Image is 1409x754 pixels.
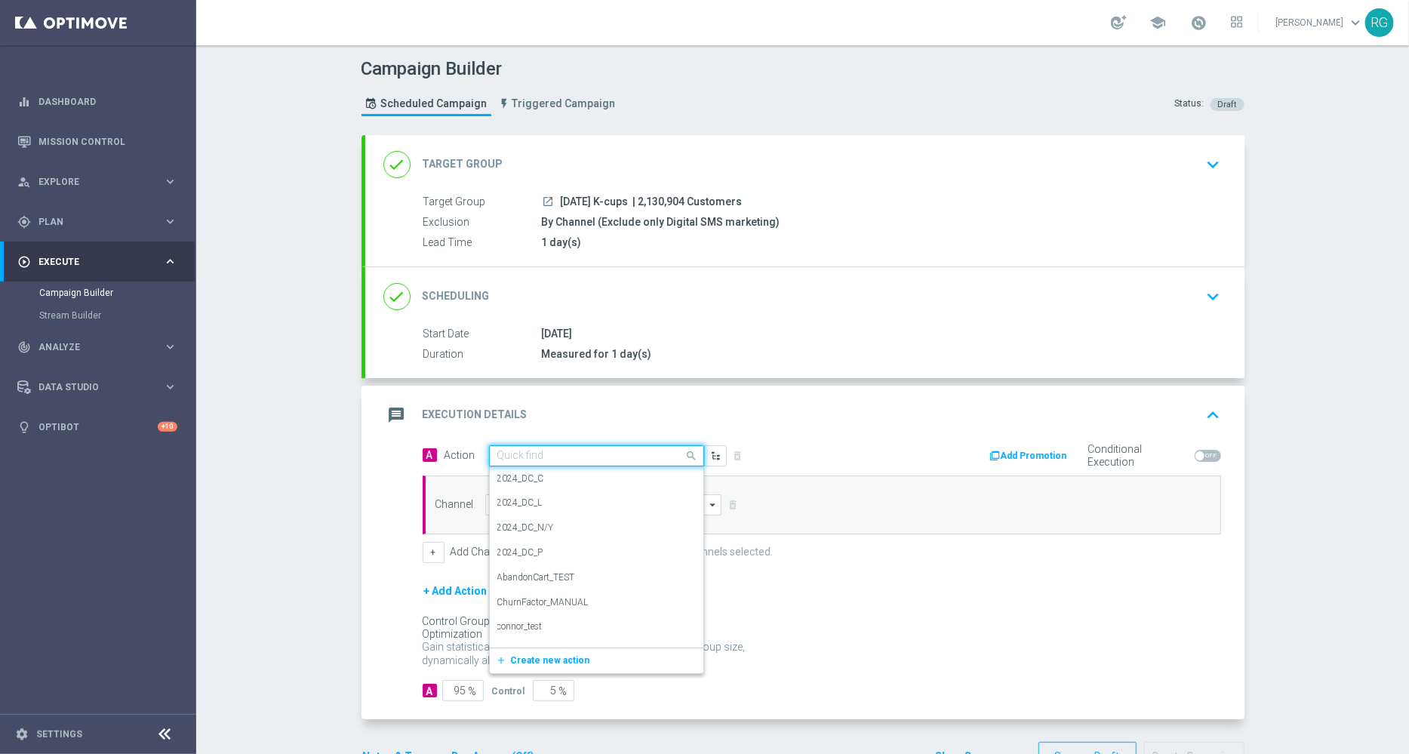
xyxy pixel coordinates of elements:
[15,728,29,741] i: settings
[489,466,704,674] ng-dropdown-panel: Options list
[17,407,177,447] div: Optibot
[423,348,542,362] label: Duration
[17,256,178,268] button: play_circle_outline Execute keyboard_arrow_right
[989,448,1072,464] button: Add Promotion
[423,216,542,229] label: Exclusion
[423,615,549,641] div: Control Group Optimization
[423,684,437,697] div: A
[633,195,743,209] span: | 2,130,904 Customers
[158,422,177,432] div: +10
[17,255,163,269] div: Execute
[1149,14,1166,31] span: school
[497,639,696,664] div: DC_GuestAcct_T2
[17,381,178,393] div: Data Studio keyboard_arrow_right
[17,175,163,189] div: Explore
[497,596,589,609] label: ChurnFactor_MANUAL
[511,655,590,666] span: Create new action
[17,136,178,148] button: Mission Control
[497,620,543,633] label: connor_test
[38,177,163,186] span: Explore
[1211,97,1244,109] colored-tag: Draft
[17,380,163,394] div: Data Studio
[17,215,163,229] div: Plan
[383,402,411,429] i: message
[17,340,31,354] i: track_changes
[497,515,696,540] div: 2024_DC_N/Y
[17,421,178,433] button: lightbulb Optibot +10
[423,195,542,209] label: Target Group
[17,216,178,228] button: gps_fixed Plan keyboard_arrow_right
[497,645,569,658] label: DC_GuestAcct_T2
[561,195,629,209] span: [DATE] K-cups
[542,235,1215,250] div: 1 day(s)
[445,449,475,462] label: Action
[423,236,542,250] label: Lead Time
[38,407,158,447] a: Optibot
[1175,97,1204,111] div: Status:
[1088,443,1189,469] label: Conditional Execution
[423,289,490,303] h2: Scheduling
[497,466,696,491] div: 2024_DC_C
[495,91,620,116] a: Triggered Campaign
[39,309,157,322] a: Stream Builder
[1218,100,1237,109] span: Draft
[163,340,177,354] i: keyboard_arrow_right
[423,408,528,422] h2: Execution Details
[361,91,491,116] a: Scheduled Campaign
[17,82,177,122] div: Dashboard
[542,326,1215,341] div: [DATE]
[497,590,696,615] div: ChurnFactor_MANUAL
[1202,404,1225,426] i: keyboard_arrow_up
[451,546,510,559] label: Add Channel
[17,341,178,353] button: track_changes Analyze keyboard_arrow_right
[492,684,525,697] div: Control
[17,175,31,189] i: person_search
[163,174,177,189] i: keyboard_arrow_right
[497,614,696,639] div: connor_test
[383,283,411,310] i: done
[383,401,1226,429] div: message Execution Details keyboard_arrow_up
[1274,11,1365,34] a: [PERSON_NAME]keyboard_arrow_down
[17,96,178,108] button: equalizer Dashboard
[163,214,177,229] i: keyboard_arrow_right
[383,282,1226,311] div: done Scheduling keyboard_arrow_down
[163,380,177,394] i: keyboard_arrow_right
[490,652,698,669] button: add_newCreate new action
[497,472,544,485] label: 2024_DC_C
[497,540,696,565] div: 2024_DC_P
[38,257,163,266] span: Execute
[423,448,437,462] span: A
[1201,401,1226,429] button: keyboard_arrow_up
[435,498,474,511] label: Channel
[39,304,195,327] div: Stream Builder
[38,383,163,392] span: Data Studio
[39,287,157,299] a: Campaign Builder
[17,420,31,434] i: lightbulb
[163,254,177,269] i: keyboard_arrow_right
[1201,282,1226,311] button: keyboard_arrow_down
[383,150,1226,179] div: done Target Group keyboard_arrow_down
[1201,150,1226,179] button: keyboard_arrow_down
[423,328,542,341] label: Start Date
[423,542,445,563] button: +
[17,95,31,109] i: equalizer
[469,685,477,698] span: %
[38,343,163,352] span: Analyze
[706,495,721,515] i: arrow_drop_down
[381,97,488,110] span: Scheduled Campaign
[1347,14,1364,31] span: keyboard_arrow_down
[361,58,623,80] h1: Campaign Builder
[497,565,696,590] div: AbandonCart_TEST
[497,655,511,666] i: add_new
[1202,153,1225,176] i: keyboard_arrow_down
[423,157,503,171] h2: Target Group
[512,97,616,110] span: Triggered Campaign
[497,522,554,534] label: 2024_DC_N/Y
[497,546,543,559] label: 2024_DC_P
